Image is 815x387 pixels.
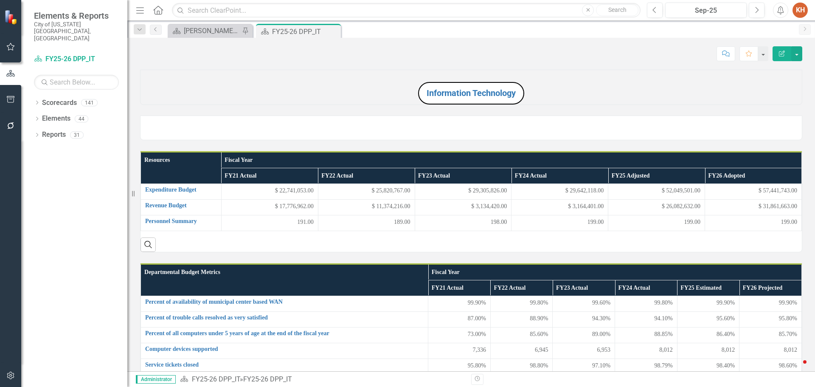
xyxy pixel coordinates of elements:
a: Personnel Summary [145,218,217,224]
span: 87.00% [468,314,486,323]
td: Double-Click to Edit [677,327,739,343]
a: Reports [42,130,66,140]
td: Double-Click to Edit [739,311,802,327]
span: 94.30% [592,314,610,323]
span: Administrator [136,375,176,384]
td: Double-Click to Edit [490,343,553,359]
div: » [180,375,465,384]
td: Double-Click to Edit [608,184,705,199]
span: 99.60% [592,299,610,307]
td: Double-Click to Edit Right Click for Context Menu [141,311,428,327]
input: Search ClearPoint... [172,3,641,18]
td: Double-Click to Edit [705,215,802,231]
td: Double-Click to Edit Right Click for Context Menu [141,296,428,311]
td: Double-Click to Edit [221,199,318,215]
td: Double-Click to Edit [553,327,615,343]
td: Double-Click to Edit [615,359,677,374]
td: Double-Click to Edit [615,311,677,327]
td: Double-Click to Edit [490,327,553,343]
span: 99.90% [717,299,735,307]
small: City of [US_STATE][GEOGRAPHIC_DATA], [GEOGRAPHIC_DATA] [34,21,119,42]
span: 189.00 [394,218,410,226]
td: Double-Click to Edit [511,199,608,215]
td: Double-Click to Edit [511,184,608,199]
span: 99.90% [468,299,486,307]
span: 8,012 [784,346,798,354]
td: Double-Click to Edit [677,343,739,359]
td: Double-Click to Edit [739,359,802,374]
span: 6,945 [535,346,548,354]
span: $ 22,741,053.00 [275,186,314,195]
td: Double-Click to Edit [428,311,491,327]
td: Double-Click to Edit [318,215,415,231]
button: Search [596,4,638,16]
td: Double-Click to Edit Right Click for Context Menu [141,359,428,374]
span: 7,336 [472,346,486,354]
td: Double-Click to Edit Right Click for Context Menu [141,215,222,231]
span: 98.80% [530,362,548,370]
a: FY25-26 DPP_IT [192,375,240,383]
span: 191.00 [297,218,314,226]
td: Double-Click to Edit [490,296,553,311]
span: 95.60% [717,314,735,323]
td: Double-Click to Edit [490,359,553,374]
span: $ 3,164,401.00 [568,202,604,211]
div: 141 [81,99,98,106]
span: 99.90% [779,299,797,307]
span: 95.80% [468,362,486,370]
span: 98.40% [717,362,735,370]
td: Double-Click to Edit [415,199,511,215]
span: 86.40% [717,330,735,339]
div: [PERSON_NAME]'s Home [184,25,240,36]
td: Double-Click to Edit Right Click for Context Menu [141,184,222,199]
td: Double-Click to Edit [677,296,739,311]
td: Double-Click to Edit [428,359,491,374]
td: Double-Click to Edit [428,296,491,311]
td: Double-Click to Edit [739,296,802,311]
a: FY25-26 DPP_IT [34,54,119,64]
span: 6,953 [597,346,611,354]
td: Double-Click to Edit [221,184,318,199]
td: Double-Click to Edit [615,296,677,311]
td: Double-Click to Edit [705,199,802,215]
a: Revenue Budget [145,202,217,209]
a: Percent of availability of municipal center based WAN [145,299,424,305]
span: $ 57,441,743.00 [759,186,797,195]
span: $ 31,861,663.00 [759,202,797,211]
a: Percent of all computers under 5 years of age at the end of the fiscal year [145,330,424,336]
span: $ 26,082,632.00 [662,202,700,211]
span: 88.90% [530,314,548,323]
span: 199.00 [781,218,798,226]
td: Double-Click to Edit [415,184,511,199]
td: Double-Click to Edit [511,215,608,231]
td: Double-Click to Edit [428,327,491,343]
span: $ 3,134,420.00 [471,202,507,211]
span: 199.00 [684,218,701,226]
td: Double-Click to Edit [553,359,615,374]
span: 99.80% [530,299,548,307]
span: 98.60% [779,362,797,370]
input: Search Below... [34,75,119,90]
td: Double-Click to Edit [615,343,677,359]
a: Elements [42,114,70,124]
td: Double-Click to Edit [608,215,705,231]
span: 95.80% [779,314,797,323]
span: 94.10% [655,314,673,323]
td: Double-Click to Edit [553,343,615,359]
a: Computer devices supported [145,346,424,352]
td: Double-Click to Edit [415,215,511,231]
span: $ 52,049,501.00 [662,186,700,195]
td: Double-Click to Edit [553,296,615,311]
td: Double-Click to Edit [705,184,802,199]
img: ClearPoint Strategy [4,10,19,25]
a: Scorecards [42,98,77,108]
td: Double-Click to Edit Right Click for Context Menu [141,343,428,359]
td: Double-Click to Edit Right Click for Context Menu [141,327,428,343]
a: Expenditure Budget [145,186,217,193]
span: $ 11,374,216.00 [372,202,410,211]
td: Double-Click to Edit [318,199,415,215]
td: Double-Click to Edit [221,215,318,231]
td: Double-Click to Edit Right Click for Context Menu [141,199,222,215]
div: KH [793,3,808,18]
span: 88.85% [655,330,673,339]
